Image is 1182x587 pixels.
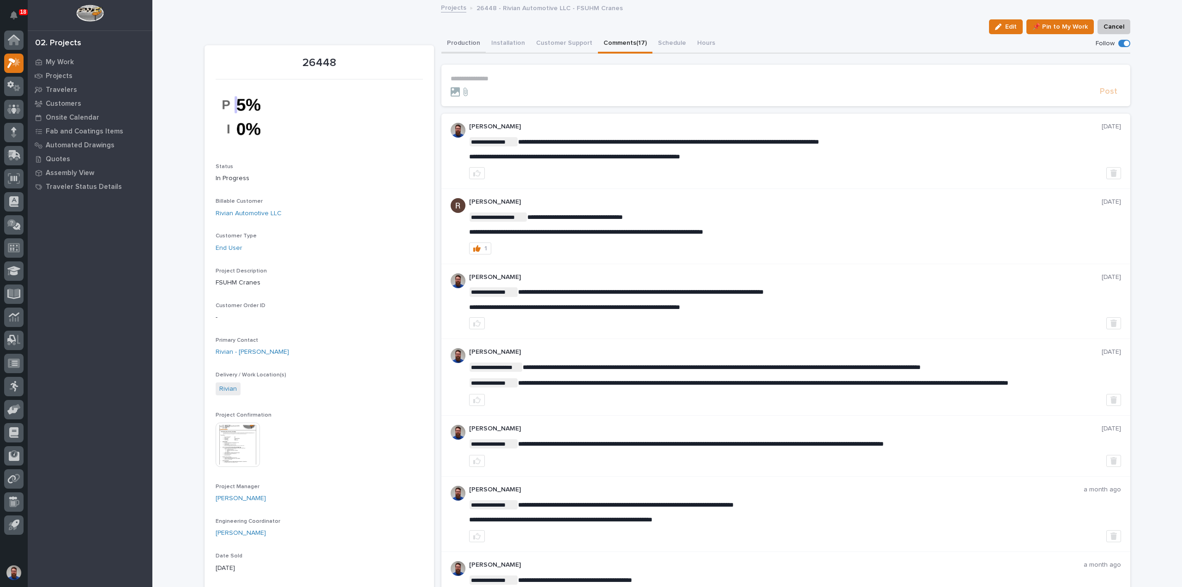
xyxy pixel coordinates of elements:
[216,164,233,169] span: Status
[216,278,423,288] p: FSUHM Cranes
[46,141,115,150] p: Automated Drawings
[1106,317,1121,329] button: Delete post
[451,486,465,501] img: 6hTokn1ETDGPf9BPokIQ
[4,563,24,582] button: users-avatar
[28,166,152,180] a: Assembly View
[469,394,485,406] button: like this post
[469,242,491,254] button: 1
[484,245,487,252] div: 1
[441,34,486,54] button: Production
[1084,486,1121,494] p: a month ago
[28,152,152,166] a: Quotes
[28,69,152,83] a: Projects
[469,317,485,329] button: like this post
[216,553,242,559] span: Date Sold
[1102,425,1121,433] p: [DATE]
[441,2,466,12] a: Projects
[216,338,258,343] span: Primary Contact
[451,425,465,440] img: 6hTokn1ETDGPf9BPokIQ
[216,243,242,253] a: End User
[451,348,465,363] img: 6hTokn1ETDGPf9BPokIQ
[1084,561,1121,569] p: a month ago
[1032,21,1088,32] span: 📌 Pin to My Work
[1106,455,1121,467] button: Delete post
[219,384,237,394] a: Rivian
[216,233,257,239] span: Customer Type
[216,313,423,322] p: -
[216,56,423,70] p: 26448
[28,180,152,194] a: Traveler Status Details
[20,9,26,15] p: 18
[1005,23,1017,31] span: Edit
[46,72,72,80] p: Projects
[46,100,81,108] p: Customers
[469,530,485,542] button: like this post
[46,114,99,122] p: Onsite Calendar
[28,110,152,124] a: Onsite Calendar
[469,123,1102,131] p: [PERSON_NAME]
[1102,273,1121,281] p: [DATE]
[216,563,423,573] p: [DATE]
[598,34,652,54] button: Comments (17)
[1100,86,1117,97] span: Post
[28,55,152,69] a: My Work
[28,138,152,152] a: Automated Drawings
[216,85,285,149] img: 5tt7OH8u6N1TSByfcybb6LI5zjCa7pKf9w5uqyWNgyQ
[531,34,598,54] button: Customer Support
[28,124,152,138] a: Fab and Coatings Items
[216,412,271,418] span: Project Confirmation
[1096,40,1115,48] p: Follow
[216,303,265,309] span: Customer Order ID
[28,97,152,110] a: Customers
[216,209,282,218] a: Rivian Automotive LLC
[469,455,485,467] button: like this post
[46,58,74,67] p: My Work
[469,348,1102,356] p: [PERSON_NAME]
[46,155,70,163] p: Quotes
[76,5,103,22] img: Workspace Logo
[486,34,531,54] button: Installation
[46,127,123,136] p: Fab and Coatings Items
[28,83,152,97] a: Travelers
[1106,394,1121,406] button: Delete post
[1104,21,1124,32] span: Cancel
[469,198,1102,206] p: [PERSON_NAME]
[1102,123,1121,131] p: [DATE]
[12,11,24,26] div: Notifications18
[476,2,623,12] p: 26448 - Rivian Automotive LLC - FSUHM Cranes
[216,347,289,357] a: Rivian - [PERSON_NAME]
[216,494,266,503] a: [PERSON_NAME]
[1102,348,1121,356] p: [DATE]
[1026,19,1094,34] button: 📌 Pin to My Work
[216,528,266,538] a: [PERSON_NAME]
[451,123,465,138] img: 6hTokn1ETDGPf9BPokIQ
[216,268,267,274] span: Project Description
[469,486,1084,494] p: [PERSON_NAME]
[451,273,465,288] img: 6hTokn1ETDGPf9BPokIQ
[1096,86,1121,97] button: Post
[1106,167,1121,179] button: Delete post
[451,198,465,213] img: AATXAJzQ1Gz112k1-eEngwrIHvmFm-wfF_dy1drktBUI=s96-c
[469,425,1102,433] p: [PERSON_NAME]
[1106,530,1121,542] button: Delete post
[46,86,77,94] p: Travelers
[469,273,1102,281] p: [PERSON_NAME]
[469,167,485,179] button: like this post
[451,561,465,576] img: 6hTokn1ETDGPf9BPokIQ
[1098,19,1130,34] button: Cancel
[216,372,286,378] span: Delivery / Work Location(s)
[1102,198,1121,206] p: [DATE]
[692,34,721,54] button: Hours
[989,19,1023,34] button: Edit
[4,6,24,25] button: Notifications
[35,38,81,48] div: 02. Projects
[652,34,692,54] button: Schedule
[216,199,263,204] span: Billable Customer
[216,484,259,490] span: Project Manager
[46,169,94,177] p: Assembly View
[216,174,423,183] p: In Progress
[469,561,1084,569] p: [PERSON_NAME]
[46,183,122,191] p: Traveler Status Details
[216,519,280,524] span: Engineering Coordinator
